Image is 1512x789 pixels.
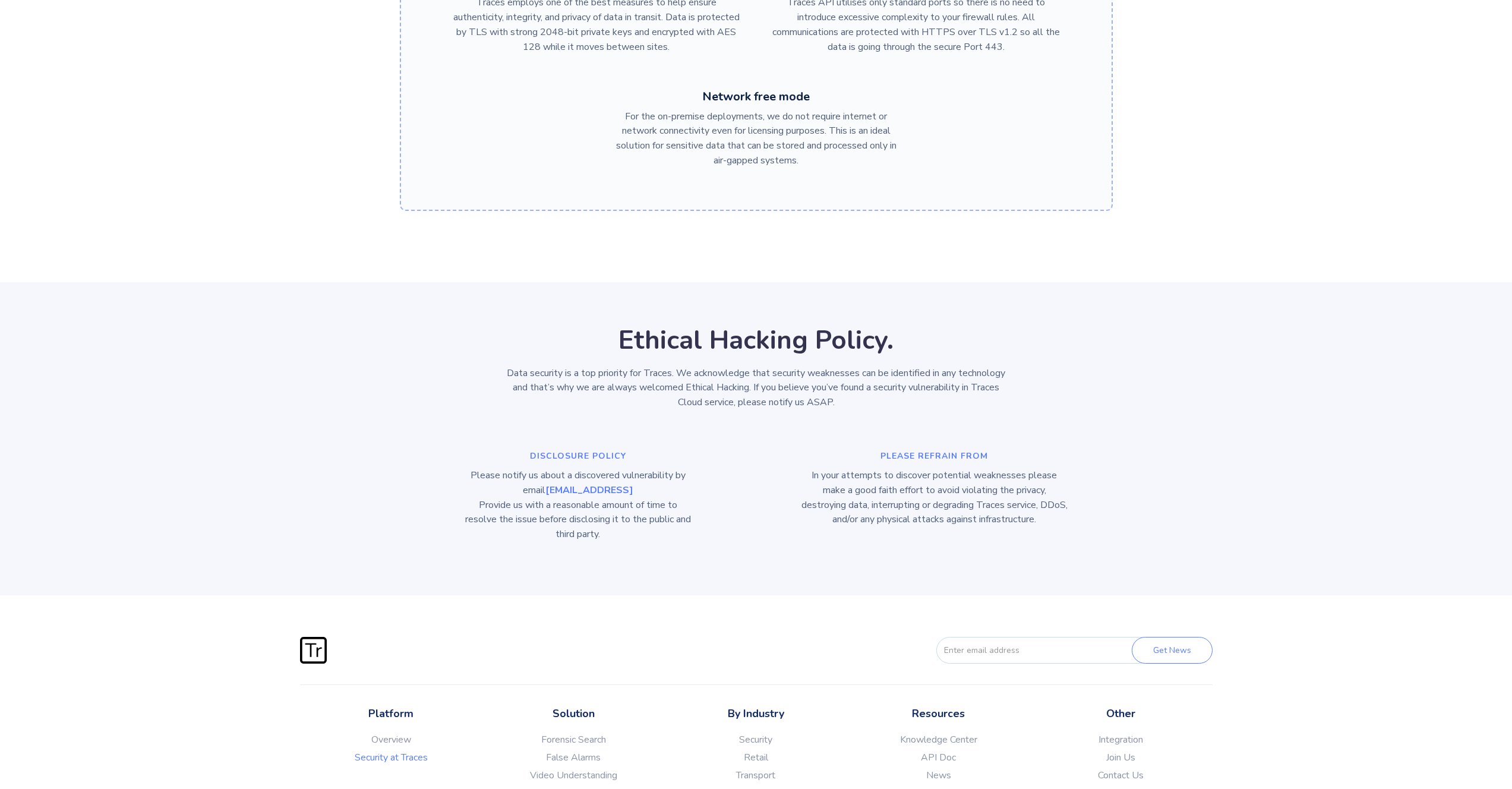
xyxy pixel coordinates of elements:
img: Traces Logo [300,637,327,664]
a: Security at Traces [300,752,482,763]
p: In your attempts to discover potential weaknesses please make a good faith effort to avoid violat... [801,468,1068,527]
a: False Alarms [482,752,665,763]
a: Knowledge Center [847,734,1030,746]
input: Enter email address [936,637,1153,664]
strong: Disclosure Policy [530,450,626,462]
a: Join Us [1030,752,1212,763]
a: Retail [665,752,847,763]
p: Please notify us about a discovered vulnerability by email Provide us with a reasonable amount of... [444,468,712,542]
a: Video Understanding [482,769,665,781]
input: Get News [1132,637,1213,664]
strong: Ethical Hacking Policy. [618,323,894,358]
a: News [847,769,1030,781]
p: Solution [482,706,665,722]
p: Other [1030,706,1212,722]
strong: Network free mode [702,89,810,105]
p: Data security is a top priority for Traces. We acknowledge that security weaknesses can be identi... [507,366,1006,410]
a: Contact Us [1030,769,1212,781]
p: Platform [300,706,482,722]
p: Resources [847,706,1030,722]
a: API Doc [847,752,1030,763]
form: FORM-EMAIL-FOOTER [916,637,1213,664]
strong: Please refrain from [880,450,988,462]
a: Overview [300,734,482,746]
a: Security [665,734,847,746]
a: Integration [1030,734,1212,746]
p: By Industry [665,706,847,722]
a: Transport [665,769,847,781]
p: For the on-premise deployments, we do not require internet or network connectivity even for licen... [612,109,899,168]
a: Forensic Search [482,734,665,746]
a: [EMAIL_ADDRESS] [545,484,633,497]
